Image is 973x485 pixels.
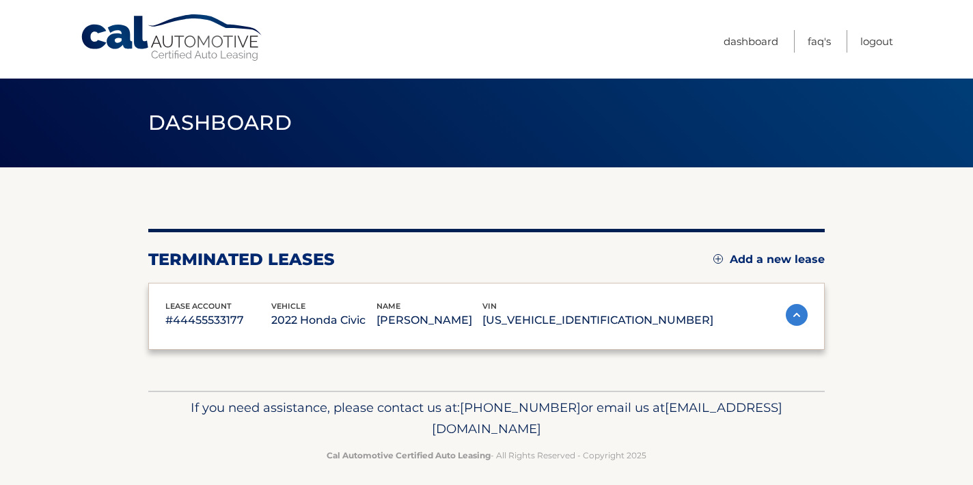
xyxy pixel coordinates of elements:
p: [US_VEHICLE_IDENTIFICATION_NUMBER] [482,311,713,330]
strong: Cal Automotive Certified Auto Leasing [327,450,491,460]
a: Dashboard [724,30,778,53]
p: [PERSON_NAME] [376,311,482,330]
a: Add a new lease [713,253,825,266]
span: Dashboard [148,110,292,135]
span: [PHONE_NUMBER] [460,400,581,415]
img: add.svg [713,254,723,264]
span: name [376,301,400,311]
h2: terminated leases [148,249,335,270]
p: #44455533177 [165,311,271,330]
span: vehicle [271,301,305,311]
span: vin [482,301,497,311]
p: 2022 Honda Civic [271,311,377,330]
span: lease account [165,301,232,311]
a: FAQ's [808,30,831,53]
p: - All Rights Reserved - Copyright 2025 [157,448,816,462]
img: accordion-active.svg [786,304,808,326]
a: Logout [860,30,893,53]
p: If you need assistance, please contact us at: or email us at [157,397,816,441]
a: Cal Automotive [80,14,264,62]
